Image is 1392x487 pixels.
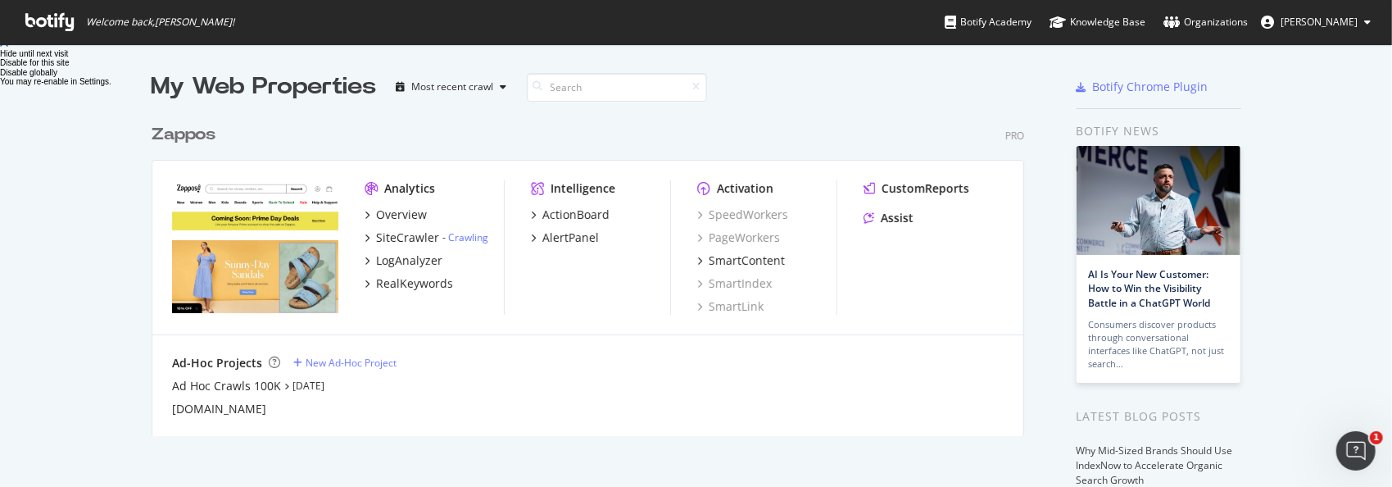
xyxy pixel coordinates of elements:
span: Robert Avila [1281,15,1358,29]
div: Ad-Hoc Projects [172,355,262,371]
a: [DATE] [292,379,324,393]
button: Most recent crawl [390,74,514,100]
span: Welcome back, [PERSON_NAME] ! [86,16,234,29]
div: Assist [881,210,914,226]
div: Organizations [1163,14,1248,30]
a: Overview [365,207,427,223]
span: 1 [1370,431,1383,444]
div: LogAnalyzer [376,253,442,269]
div: Knowledge Base [1050,14,1145,30]
div: Intelligence [551,180,615,197]
a: AlertPanel [531,230,599,246]
a: Crawling [448,230,488,244]
a: SiteCrawler- Crawling [365,230,488,246]
div: Activation [717,180,773,197]
div: Zappos [152,123,215,147]
div: New Ad-Hoc Project [306,356,397,370]
div: RealKeywords [376,275,453,292]
div: Botify Academy [945,14,1032,30]
a: [DOMAIN_NAME] [172,401,266,417]
div: Botify news [1077,122,1241,140]
div: SiteCrawler [376,230,439,246]
div: CustomReports [882,180,969,197]
div: Most recent crawl [412,82,494,92]
a: RealKeywords [365,275,453,292]
div: Botify Chrome Plugin [1093,79,1208,95]
div: Consumers discover products through conversational interfaces like ChatGPT, not just search… [1089,318,1228,371]
button: [PERSON_NAME] [1248,9,1384,35]
a: New Ad-Hoc Project [293,356,397,370]
a: LogAnalyzer [365,253,442,269]
a: Ad Hoc Crawls 100K [172,378,281,394]
a: Why Mid-Sized Brands Should Use IndexNow to Accelerate Organic Search Growth [1077,444,1233,487]
a: SmartIndex [697,275,772,292]
div: ActionBoard [542,207,610,223]
a: Zappos [152,123,222,147]
div: Latest Blog Posts [1077,407,1241,426]
div: Pro [1005,129,1024,143]
a: PageWorkers [697,230,780,246]
div: SmartContent [709,253,785,269]
a: SmartContent [697,253,785,269]
div: grid [152,103,1037,436]
div: My Web Properties [152,71,377,103]
iframe: Intercom live chat [1336,431,1376,471]
div: Analytics [384,180,435,197]
div: Overview [376,207,427,223]
div: - [442,230,488,244]
img: AI Is Your New Customer: How to Win the Visibility Battle in a ChatGPT World [1077,146,1240,255]
a: SmartLink [697,298,764,315]
a: SpeedWorkers [697,207,788,223]
img: zappos.com [172,180,338,313]
a: AI Is Your New Customer: How to Win the Visibility Battle in a ChatGPT World [1089,267,1211,309]
input: Search [527,73,707,102]
a: Assist [864,210,914,226]
div: AlertPanel [542,230,599,246]
a: Botify Chrome Plugin [1077,79,1208,95]
a: CustomReports [864,180,969,197]
a: ActionBoard [531,207,610,223]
